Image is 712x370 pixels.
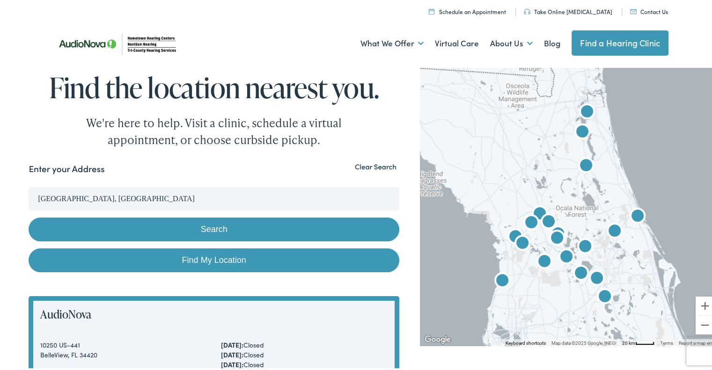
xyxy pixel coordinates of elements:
[630,7,637,12] img: utility icon
[622,339,635,344] span: 20 km
[626,204,649,226] div: Hometown Hearing by AudioNova
[29,216,399,239] button: Search
[528,202,551,224] div: Tri-County Hearing Services by AudioNova
[511,231,534,254] div: Tri-County Hearing Services by AudioNova
[360,24,424,59] a: What We Offer
[660,339,673,344] a: Terms (opens in new tab)
[619,337,657,344] button: Map Scale: 20 km per 37 pixels
[547,222,569,244] div: AudioNova
[555,245,578,267] div: AudioNova
[64,113,364,146] div: We're here to help. Visit a clinic, schedule a virtual appointment, or choose curbside pickup.
[29,160,104,174] label: Enter your Address
[524,7,530,13] img: utility icon
[221,358,243,367] strong: [DATE]:
[504,225,527,247] div: AudioNova
[537,210,560,232] div: AudioNova
[40,338,207,348] div: 10250 US-441
[490,24,533,59] a: About Us
[574,234,596,257] div: AudioNova
[520,210,543,233] div: AudioNova
[221,338,243,348] strong: [DATE]:
[29,185,399,209] input: Enter your address or zip code
[422,332,453,344] a: Open this area in Google Maps (opens a new window)
[429,7,434,13] img: utility icon
[630,6,668,14] a: Contact Us
[29,70,399,101] h1: Find the location nearest you.
[40,348,207,358] div: BelleView, FL 34420
[524,6,612,14] a: Take Online [MEDICAL_DATA]
[586,266,608,289] div: AudioNova
[576,100,598,122] div: NextGen Hearing by AudioNova
[544,24,560,59] a: Blog
[594,284,616,307] div: AudioNova
[221,348,243,357] strong: [DATE]:
[603,219,626,241] div: AudioNova
[435,24,479,59] a: Virtual Care
[506,338,546,345] button: Keyboard shortcuts
[572,29,668,54] a: Find a Hearing Clinic
[40,305,91,320] a: AudioNova
[29,247,399,270] a: Find My Location
[570,261,592,283] div: Tri-County Hearing Services by AudioNova
[575,153,597,176] div: NextGen Hearing by AudioNova
[422,332,453,344] img: Google
[533,249,556,272] div: AudioNova
[352,160,399,169] button: Clear Search
[546,226,568,248] div: AudioNova
[571,120,594,142] div: AudioNova
[491,268,514,291] div: Tri-County Hearing Services by AudioNova
[429,6,506,14] a: Schedule an Appointment
[551,339,617,344] span: Map data ©2025 Google, INEGI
